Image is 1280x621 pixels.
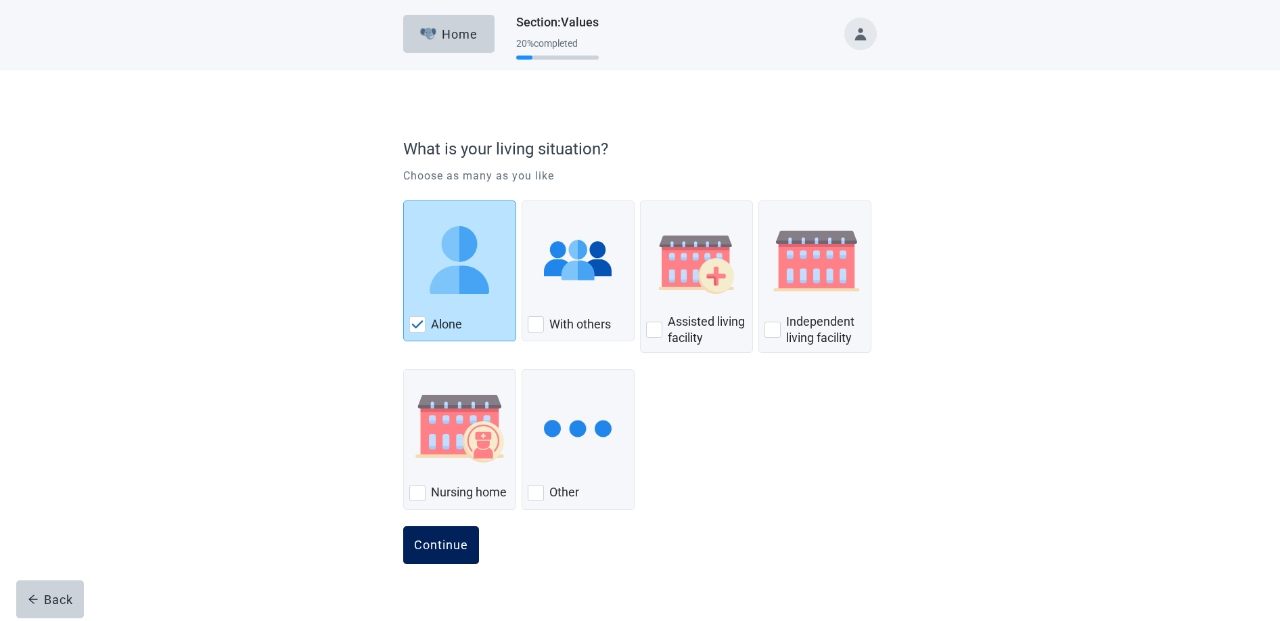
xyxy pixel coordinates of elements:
[403,168,877,184] p: Choose as many as you like
[431,316,462,333] label: Alone
[522,369,635,510] div: Other, checkbox, not checked
[403,200,516,341] div: Alone, checkbox, checked
[420,27,478,41] div: Home
[403,526,479,564] button: Continue
[522,200,635,341] div: With Others, checkbox, not checked
[516,33,599,66] div: Progress section
[758,200,871,353] div: Independent Living Facility, checkbox, not checked
[844,18,877,50] button: Toggle account menu
[420,28,437,40] img: Elephant
[16,580,84,618] button: arrow-leftBack
[786,314,865,347] label: Independent living facility
[431,484,507,500] label: Nursing home
[403,369,516,510] div: Nursing Home, checkbox, not checked
[403,15,495,53] button: ElephantHome
[668,314,747,347] label: Assisted living facility
[549,484,579,500] label: Other
[516,13,599,32] h1: Section : Values
[516,38,599,49] div: 20 % completed
[403,137,870,161] p: What is your living situation?
[28,593,73,606] div: Back
[28,594,39,605] span: arrow-left
[640,200,753,353] div: Assisted Living Facility, checkbox, not checked
[549,316,611,333] label: With others
[414,538,468,552] div: Continue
